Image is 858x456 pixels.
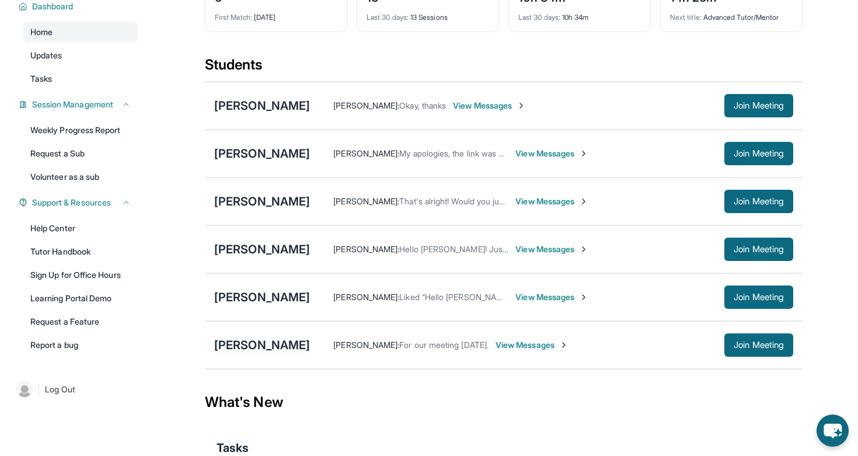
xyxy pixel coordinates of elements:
span: Hello [PERSON_NAME]! Just reminding you that we have another meeting [DATE] at 5:30 pm see you soon! [399,244,797,254]
button: Join Meeting [724,190,793,213]
span: Last 30 days : [518,13,560,22]
span: View Messages [496,339,568,351]
span: Join Meeting [734,102,784,109]
span: | [37,382,40,396]
span: View Messages [453,100,526,112]
div: Advanced Tutor/Mentor [670,6,793,22]
span: [PERSON_NAME] : [333,100,399,110]
span: Tasks [30,73,52,85]
img: Chevron-Right [559,340,568,350]
button: Join Meeting [724,142,793,165]
a: Request a Sub [23,143,138,164]
span: Session Management [32,99,113,110]
span: First Match : [215,13,252,22]
a: Learning Portal Demo [23,288,138,309]
img: Chevron-Right [579,245,588,254]
span: My apologies, the link was not working [DATE] but here it is now! I'm excited for our first meeti... [399,148,786,158]
div: [PERSON_NAME] [214,337,310,353]
span: Join Meeting [734,342,784,349]
div: [PERSON_NAME] [214,98,310,114]
div: [DATE] [215,6,337,22]
span: Last 30 days : [367,13,409,22]
a: |Log Out [12,377,138,402]
img: Chevron-Right [517,101,526,110]
a: Report a bug [23,335,138,356]
span: Dashboard [32,1,74,12]
a: Home [23,22,138,43]
span: View Messages [515,196,588,207]
span: Next title : [670,13,702,22]
a: Sign Up for Office Hours [23,264,138,286]
div: [PERSON_NAME] [214,241,310,257]
span: [PERSON_NAME] : [333,148,399,158]
span: Log Out [45,384,75,395]
a: Tutor Handbook [23,241,138,262]
a: Request a Feature [23,311,138,332]
button: Join Meeting [724,286,793,309]
span: [PERSON_NAME] : [333,196,399,206]
img: Chevron-Right [579,293,588,302]
span: View Messages [515,291,588,303]
span: Join Meeting [734,198,784,205]
button: Session Management [27,99,131,110]
span: Join Meeting [734,150,784,157]
button: Join Meeting [724,94,793,117]
span: Okay, thanks [399,100,446,110]
button: Support & Resources [27,197,131,208]
span: [PERSON_NAME] : [333,292,399,302]
span: View Messages [515,243,588,255]
span: Join Meeting [734,294,784,301]
img: Chevron-Right [579,149,588,158]
span: [PERSON_NAME] : [333,244,399,254]
span: Home [30,26,53,38]
button: Join Meeting [724,333,793,357]
a: Weekly Progress Report [23,120,138,141]
span: Updates [30,50,62,61]
div: 10h 34m [518,6,641,22]
div: Students [205,55,803,81]
div: [PERSON_NAME] [214,145,310,162]
div: [PERSON_NAME] [214,289,310,305]
a: Updates [23,45,138,66]
a: Volunteer as a sub [23,166,138,187]
span: View Messages [515,148,588,159]
button: Dashboard [27,1,131,12]
div: 13 Sessions [367,6,489,22]
span: Join Meeting [734,246,784,253]
span: [PERSON_NAME] : [333,340,399,350]
button: Join Meeting [724,238,793,261]
span: For our meeting [DATE]. [399,340,489,350]
div: What's New [205,377,803,428]
a: Help Center [23,218,138,239]
span: Tasks [217,440,249,456]
button: chat-button [817,415,849,447]
span: Support & Resources [32,197,111,208]
div: [PERSON_NAME] [214,193,310,210]
a: Tasks [23,68,138,89]
img: Chevron-Right [579,197,588,206]
img: user-img [16,381,33,398]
